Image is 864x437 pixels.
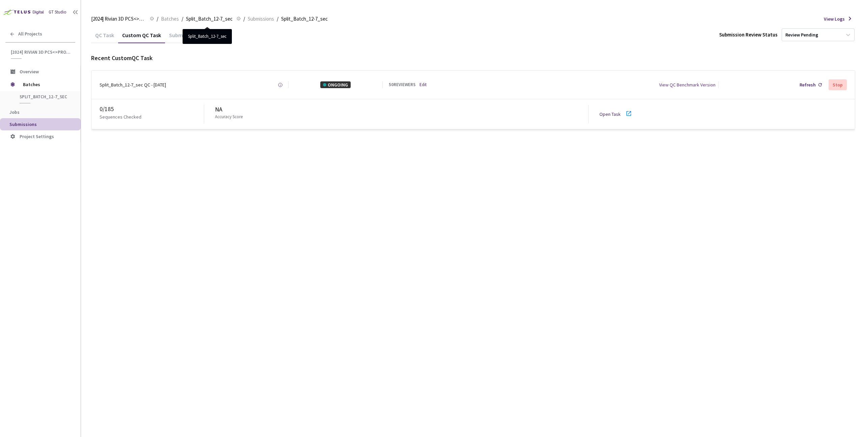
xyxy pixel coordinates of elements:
div: Refresh [800,81,816,88]
div: 0 / 185 [100,105,204,113]
li: / [243,15,245,23]
a: Submissions [246,15,275,22]
div: Split_Batch_12-7_sec QC - [DATE] [100,81,166,88]
p: Accuracy Score [215,114,243,120]
div: ONGOING [320,81,351,88]
span: Split_Batch_12-7_sec [281,15,328,23]
a: Edit [420,82,427,88]
span: View Logs [824,16,845,22]
div: Stop [833,82,843,87]
div: 50 REVIEWERS [389,82,415,88]
div: QC Task [91,32,118,43]
li: / [277,15,278,23]
span: Jobs [9,109,20,115]
li: / [157,15,158,23]
span: [2024] Rivian 3D PCS<>Production [91,15,146,23]
div: Review Pending [785,32,818,38]
span: Split_Batch_12-7_sec [20,94,70,100]
div: Submission Review Status [719,31,778,38]
span: Submissions [9,121,37,127]
span: Overview [20,69,39,75]
div: Custom QC Task [118,32,165,43]
span: [2024] Rivian 3D PCS<>Production [11,49,71,55]
span: Project Settings [20,133,54,139]
div: View QC Benchmark Version [659,81,715,88]
li: / [182,15,183,23]
span: Batches [161,15,179,23]
a: Open Task [599,111,621,117]
span: All Projects [18,31,42,37]
span: Split_Batch_12-7_sec [186,15,233,23]
a: Batches [160,15,180,22]
div: Recent Custom QC Task [91,54,855,62]
span: Submissions [248,15,274,23]
span: Batches [23,78,69,91]
div: Submitted Jobs [165,32,211,43]
div: GT Studio [49,9,66,16]
div: NA [215,105,588,114]
p: Sequences Checked [100,113,141,120]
